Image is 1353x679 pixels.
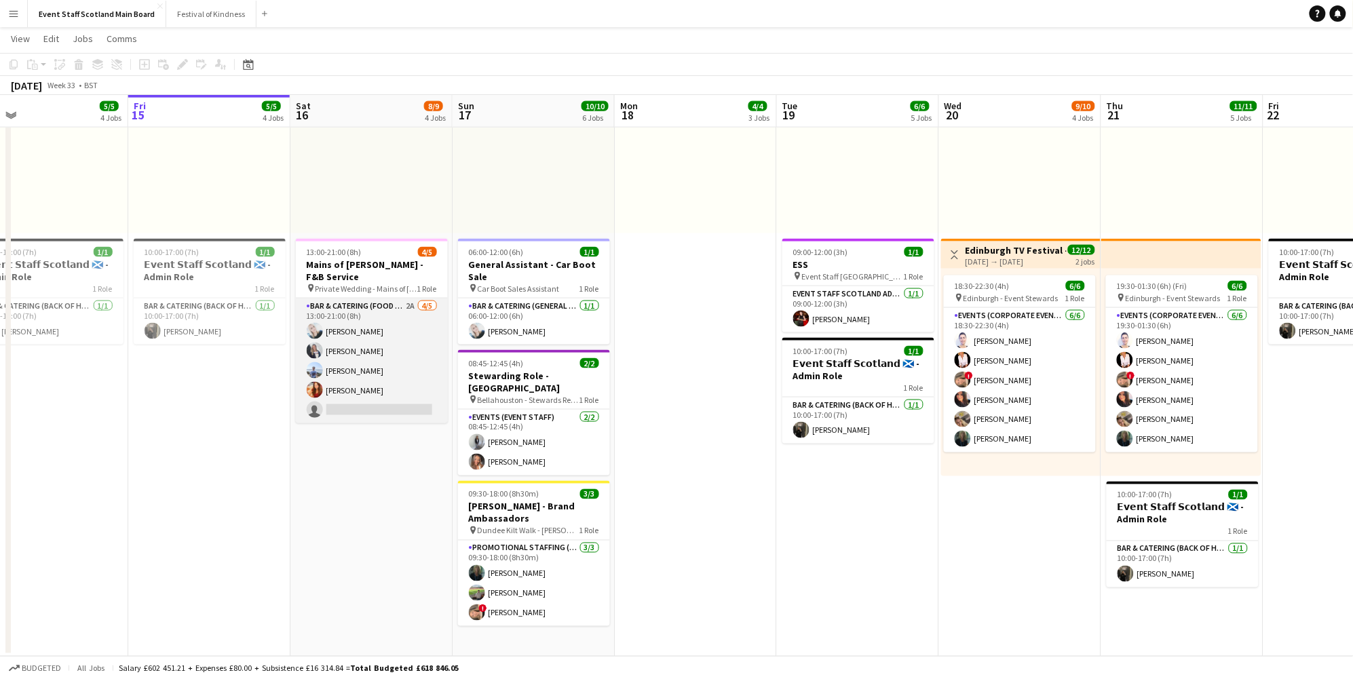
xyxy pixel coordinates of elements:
h3: Edinburgh TV Festival - Event Stewards [966,244,1067,256]
app-card-role: Events (Event Staff)2/208:45-12:45 (4h)[PERSON_NAME][PERSON_NAME] [458,410,610,476]
span: 6/6 [1228,281,1247,291]
span: 16 [294,107,311,123]
div: 6 Jobs [582,113,608,123]
span: 18:30-22:30 (4h) [955,281,1010,291]
span: 15 [132,107,146,123]
h3: Stewarding Role - [GEOGRAPHIC_DATA] [458,370,610,394]
span: 18 [618,107,638,123]
div: 5 Jobs [1231,113,1257,123]
app-card-role: Bar & Catering (Back of House)1/110:00-17:00 (7h)[PERSON_NAME] [782,397,934,444]
span: 17 [456,107,474,123]
span: 1 Role [255,284,275,294]
span: Budgeted [22,663,61,673]
span: 11/11 [1230,101,1257,111]
h3: ESS [782,258,934,271]
app-job-card: 18:30-22:30 (4h)6/6 Edinburgh - Event Stewards1 RoleEvents (Corporate Event Staff)6/618:30-22:30 ... [944,275,1096,452]
span: ! [965,372,973,380]
app-card-role: Bar & Catering (Back of House)1/110:00-17:00 (7h)[PERSON_NAME] [1107,541,1259,587]
app-card-role: Bar & Catering (General Assistant Staff)1/106:00-12:00 (6h)[PERSON_NAME] [458,298,610,345]
div: 3 Jobs [749,113,770,123]
span: 13:00-21:00 (8h) [307,247,362,257]
span: 10/10 [582,101,609,111]
span: 1/1 [580,247,599,257]
app-job-card: 10:00-17:00 (7h)1/1𝗘𝘃𝗲𝗻𝘁 𝗦𝘁𝗮𝗳𝗳 𝗦𝗰𝗼𝘁𝗹𝗮𝗻𝗱 🏴󠁧󠁢󠁳󠁣󠁴󠁿 - Admin Role1 RoleBar & Catering (Back of House)1... [782,338,934,444]
button: Event Staff Scotland Main Board [28,1,166,27]
h3: Mains of [PERSON_NAME] - F&B Service [296,258,448,283]
span: 12/12 [1068,245,1095,255]
div: 4 Jobs [425,113,446,123]
app-card-role: Bar & Catering (Back of House)1/110:00-17:00 (7h)[PERSON_NAME] [134,298,286,345]
div: [DATE] → [DATE] [966,256,1067,267]
h3: General Assistant - Car Boot Sale [458,258,610,283]
span: 9/10 [1072,101,1095,111]
span: Edinburgh - Event Stewards [1126,293,1221,303]
span: 1/1 [256,247,275,257]
span: Fri [134,100,146,112]
span: Tue [782,100,798,112]
div: 4 Jobs [100,113,121,123]
div: Salary £602 451.21 + Expenses £80.00 + Subsistence £16 314.84 = [119,663,459,673]
span: 20 [942,107,962,123]
span: Bellahouston - Stewards Required For Antique Fair [478,395,579,405]
span: 5/5 [100,101,119,111]
span: 10:00-17:00 (7h) [793,346,848,356]
span: 1/1 [94,247,113,257]
span: Edinburgh - Event Stewards [964,293,1059,303]
app-job-card: 19:30-01:30 (6h) (Fri)6/6 Edinburgh - Event Stewards1 RoleEvents (Corporate Event Staff)6/619:30-... [1106,275,1258,452]
span: 8/9 [424,101,443,111]
div: 4 Jobs [1073,113,1094,123]
div: 5 Jobs [911,113,932,123]
div: 4 Jobs [263,113,284,123]
span: 06:00-12:00 (6h) [469,247,524,257]
span: 2/2 [580,358,599,368]
span: 1 Role [1227,293,1247,303]
app-job-card: 13:00-21:00 (8h)4/5Mains of [PERSON_NAME] - F&B Service Private Wedding - Mains of [PERSON_NAME]1... [296,239,448,423]
a: Edit [38,30,64,47]
span: 1 Role [1065,293,1085,303]
app-job-card: 09:30-18:00 (8h30m)3/3[PERSON_NAME] - Brand Ambassadors Dundee Kilt Walk - [PERSON_NAME]1 RolePro... [458,481,610,626]
span: Edit [43,33,59,45]
app-card-role: Promotional Staffing (Brand Ambassadors)3/309:30-18:00 (8h30m)[PERSON_NAME][PERSON_NAME]![PERSON_... [458,541,610,626]
span: Total Budgeted £618 846.05 [350,663,459,673]
app-card-role: Bar & Catering (Food & Beverage Service)2A4/513:00-21:00 (8h)[PERSON_NAME][PERSON_NAME][PERSON_NA... [296,298,448,423]
app-job-card: 06:00-12:00 (6h)1/1General Assistant - Car Boot Sale Car Boot Sales Assistant1 RoleBar & Catering... [458,239,610,345]
span: View [11,33,30,45]
span: 1 Role [579,284,599,294]
span: Mon [620,100,638,112]
span: Wed [945,100,962,112]
span: Dundee Kilt Walk - [PERSON_NAME] [478,526,579,536]
span: 4/4 [748,101,767,111]
span: 10:00-17:00 (7h) [145,247,199,257]
span: Sun [458,100,474,112]
app-job-card: 10:00-17:00 (7h)1/1𝗘𝘃𝗲𝗻𝘁 𝗦𝘁𝗮𝗳𝗳 𝗦𝗰𝗼𝘁𝗹𝗮𝗻𝗱 🏴󠁧󠁢󠁳󠁣󠁴󠁿 - Admin Role1 RoleBar & Catering (Back of House)1... [1107,482,1259,587]
span: 1 Role [1228,526,1248,537]
span: 6/6 [911,101,930,111]
app-job-card: 09:00-12:00 (3h)1/1ESS Event Staff [GEOGRAPHIC_DATA] - ESS1 RoleEVENT STAFF SCOTLAND ADMIN ROLE1/... [782,239,934,332]
h3: [PERSON_NAME] - Brand Ambassadors [458,501,610,525]
span: 1 Role [93,284,113,294]
span: 08:45-12:45 (4h) [469,358,524,368]
span: 4/5 [418,247,437,257]
span: ! [1127,372,1135,380]
div: 2 jobs [1076,255,1095,267]
span: 1 Role [579,526,599,536]
a: Jobs [67,30,98,47]
span: All jobs [75,663,107,673]
span: Event Staff [GEOGRAPHIC_DATA] - ESS [802,271,904,282]
span: 1 Role [579,395,599,405]
span: Jobs [73,33,93,45]
span: 1/1 [904,346,923,356]
span: Thu [1107,100,1124,112]
span: ! [479,604,487,613]
span: 5/5 [262,101,281,111]
app-card-role: Events (Corporate Event Staff)6/619:30-01:30 (6h)[PERSON_NAME][PERSON_NAME]![PERSON_NAME][PERSON_... [1106,308,1258,452]
span: 21 [1105,107,1124,123]
app-card-role: EVENT STAFF SCOTLAND ADMIN ROLE1/109:00-12:00 (3h)[PERSON_NAME] [782,286,934,332]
